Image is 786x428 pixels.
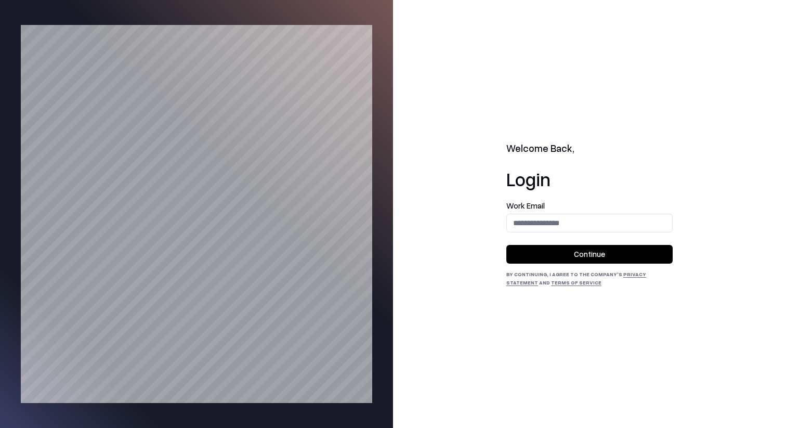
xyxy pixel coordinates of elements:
a: Terms of Service [551,279,601,286]
label: Work Email [506,202,673,210]
div: By continuing, I agree to the Company's and [506,270,673,287]
h2: Welcome Back, [506,141,673,156]
a: Privacy Statement [506,271,646,286]
h1: Login [506,168,673,189]
button: Continue [506,245,673,264]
